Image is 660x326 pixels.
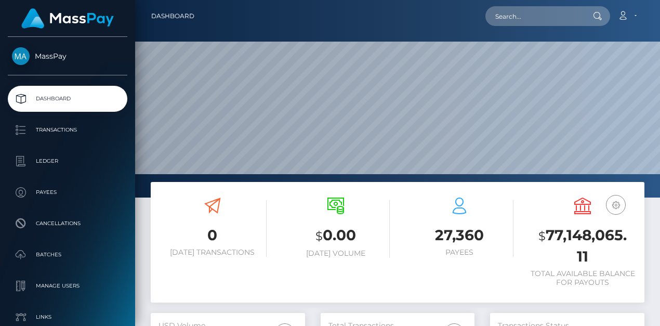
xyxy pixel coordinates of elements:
[12,216,123,231] p: Cancellations
[405,248,513,257] h6: Payees
[12,185,123,200] p: Payees
[8,273,127,299] a: Manage Users
[12,122,123,138] p: Transactions
[8,148,127,174] a: Ledger
[529,269,637,287] h6: Total Available Balance for Payouts
[12,91,123,107] p: Dashboard
[538,229,546,243] small: $
[8,179,127,205] a: Payees
[12,153,123,169] p: Ledger
[315,229,323,243] small: $
[12,247,123,263] p: Batches
[12,309,123,325] p: Links
[12,278,123,294] p: Manage Users
[405,225,513,245] h3: 27,360
[12,47,30,65] img: MassPay
[8,86,127,112] a: Dashboard
[8,211,127,237] a: Cancellations
[151,5,194,27] a: Dashboard
[159,225,267,245] h3: 0
[159,248,267,257] h6: [DATE] Transactions
[282,225,390,246] h3: 0.00
[282,249,390,258] h6: [DATE] Volume
[485,6,583,26] input: Search...
[21,8,114,29] img: MassPay Logo
[8,51,127,61] span: MassPay
[8,117,127,143] a: Transactions
[529,225,637,267] h3: 77,148,065.11
[8,242,127,268] a: Batches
